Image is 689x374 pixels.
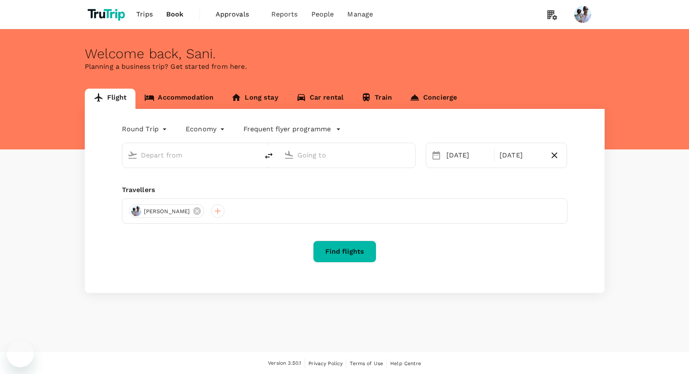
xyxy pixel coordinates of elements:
[271,9,298,19] span: Reports
[7,340,34,367] iframe: Button to launch messaging window
[287,89,353,109] a: Car rental
[401,89,466,109] a: Concierge
[253,154,254,156] button: Open
[243,124,331,134] p: Frequent flyer programme
[141,149,241,162] input: Depart from
[347,9,373,19] span: Manage
[85,46,605,62] div: Welcome back , Sani .
[85,5,130,24] img: TruTrip logo
[352,89,401,109] a: Train
[85,62,605,72] p: Planning a business trip? Get started from here.
[135,89,222,109] a: Accommodation
[313,241,376,263] button: Find flights
[308,360,343,366] span: Privacy Policy
[574,6,591,23] img: Sani Gouw
[186,122,227,136] div: Economy
[243,124,341,134] button: Frequent flyer programme
[122,185,567,195] div: Travellers
[390,359,421,368] a: Help Centre
[496,147,546,164] div: [DATE]
[166,9,184,19] span: Book
[131,206,141,216] img: avatar-6695f0dd85a4d.png
[350,359,383,368] a: Terms of Use
[268,359,301,368] span: Version 3.50.1
[297,149,397,162] input: Going to
[308,359,343,368] a: Privacy Policy
[350,360,383,366] span: Terms of Use
[85,89,136,109] a: Flight
[311,9,334,19] span: People
[390,360,421,366] span: Help Centre
[136,9,153,19] span: Trips
[259,146,279,166] button: delete
[129,204,205,218] div: [PERSON_NAME]
[443,147,492,164] div: [DATE]
[222,89,287,109] a: Long stay
[409,154,411,156] button: Open
[139,207,195,216] span: [PERSON_NAME]
[216,9,258,19] span: Approvals
[122,122,169,136] div: Round Trip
